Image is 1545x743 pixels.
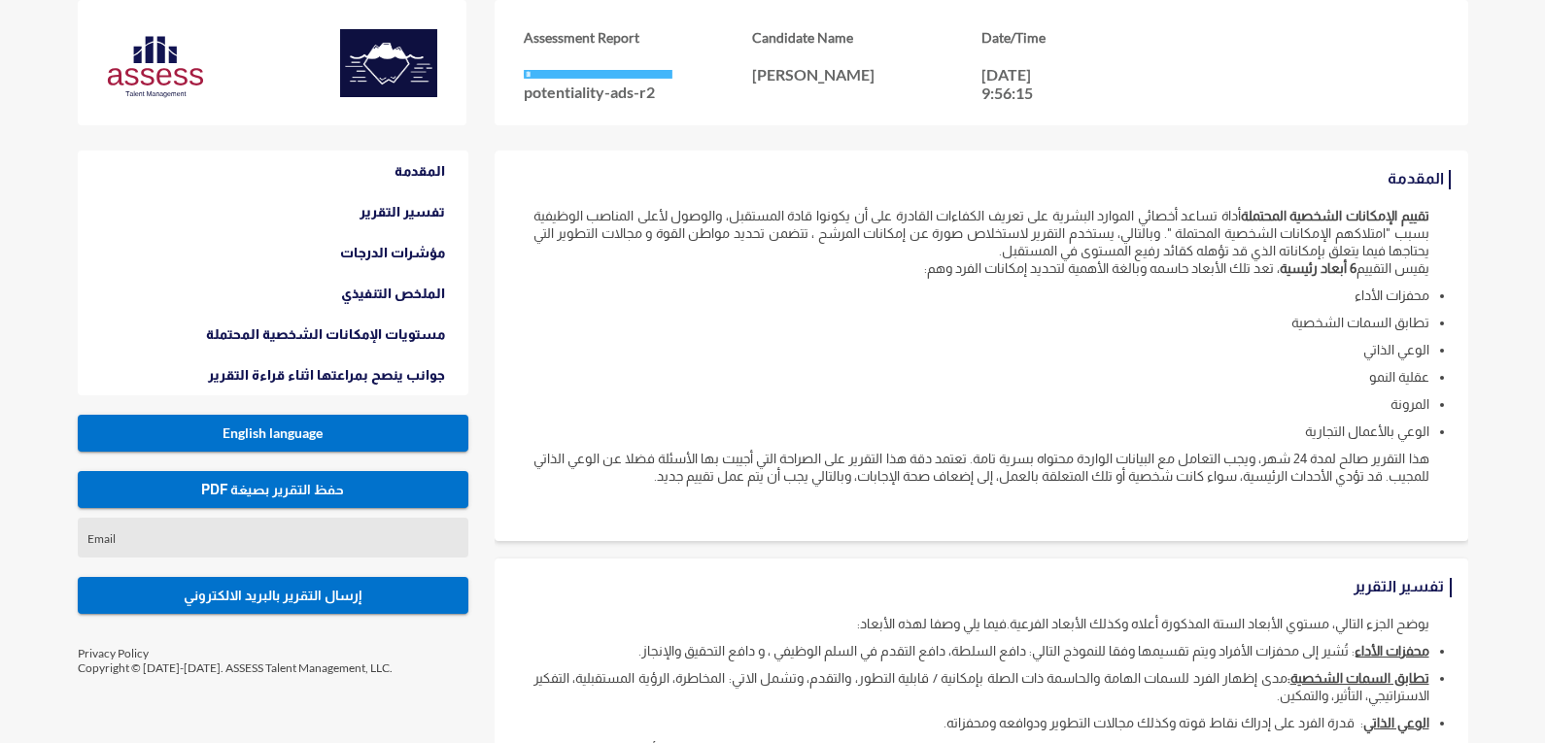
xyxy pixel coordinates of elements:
[533,341,1429,358] li: الوعي الذاتي
[752,29,980,46] h3: Candidate Name
[533,207,1429,259] p: أداة تساعد أخصائي الموارد البشرية على تعريف الكفاءات القادرة على أن يكونوا قادة المستقبل، والوصول...
[78,415,468,452] button: English language
[340,29,437,97] img: c18e5490-1be3-11ed-ac5f-1d8f5a949683_ASSESS%20Potentiality%20R2
[524,29,752,46] h3: Assessment Report
[78,151,468,191] a: المقدمة
[533,395,1429,413] li: المرونة
[533,368,1429,386] li: عقلية النمو
[752,65,980,84] p: [PERSON_NAME]
[1280,260,1356,276] strong: 6 أبعاد رئيسية
[184,588,361,603] span: إرسال التقرير بالبريد الالكتروني
[78,471,468,508] button: PDF حفظ التقرير بصيغة
[533,287,1429,304] li: محفزات الأداء
[1287,670,1429,686] strong: :
[107,33,204,101] img: Assess%20new%20logo-03.svg
[78,660,468,675] p: Copyright © [DATE]-[DATE]. ASSESS Talent Management, LLC.
[981,29,1210,46] h3: Date/Time
[1349,573,1449,599] h3: تفسير التقرير
[78,273,468,314] a: الملخص التنفيذي
[524,83,752,101] p: potentiality-ads-r2
[78,232,468,273] a: مؤشرات الدرجات
[1363,715,1429,730] strong: الوعي الذاتي
[78,577,468,614] button: إرسال التقرير بالبريد الالكتروني
[1355,643,1429,659] strong: محفزات الأداء
[533,422,1429,440] li: الوعي بالأعمال التجارية
[78,646,468,660] p: Privacy Policy
[1290,670,1429,686] u: تطابق السمات الشخصية
[533,642,1429,659] li: : تُشير إلى محفزات الأفراد ويتم تقسيمها وفقا للنموذج التالي: دافع السلطة، دافع التقدم في السلم ال...
[533,669,1429,704] li: مدى إظهار الفرد للسمات الهامة والحاسمة ذات الصلة بإمكانية / قابلية التطور، والتقدم، وتشمل الاتي: ...
[78,191,468,232] a: تفسير التقرير
[533,450,1429,502] p: هذا التقرير صالح لمدة 24 شهر، ويجب التعامل مع البيانات الواردة محتواه بسرية تامة. تعتمد دقة هذا ا...
[1241,208,1429,223] strong: تقييم الإمكانات الشخصية المحتملة
[533,714,1429,731] li: : قدرة الفرد على إدراك نقاط قوته وكذلك مجالات التطوير ودوافعه ومحفزاته.
[981,65,1069,102] p: [DATE] 9:56:15
[78,314,468,355] a: مستويات الإمكانات الشخصية المحتملة
[533,615,1429,632] p: يوضح الجزء التالي، مستوي الأبعاد الستة المذكورة أعلاه وكذلك الأبعاد الفرعية.فيما يلي وصفا لهذه ال...
[223,424,323,441] span: English language
[78,355,468,395] a: جوانب ينصح بمراعتها اثناء قراءة التقرير
[533,314,1429,331] li: تطابق السمات الشخصية
[201,482,344,497] span: PDF حفظ التقرير بصيغة
[533,259,1429,277] p: يقيس التقييم ، تعد تلك الأبعاد حاسمه وبالغة الأهمية لتحديد إمكانات الفرد وهم:
[1383,165,1449,191] h3: المقدمة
